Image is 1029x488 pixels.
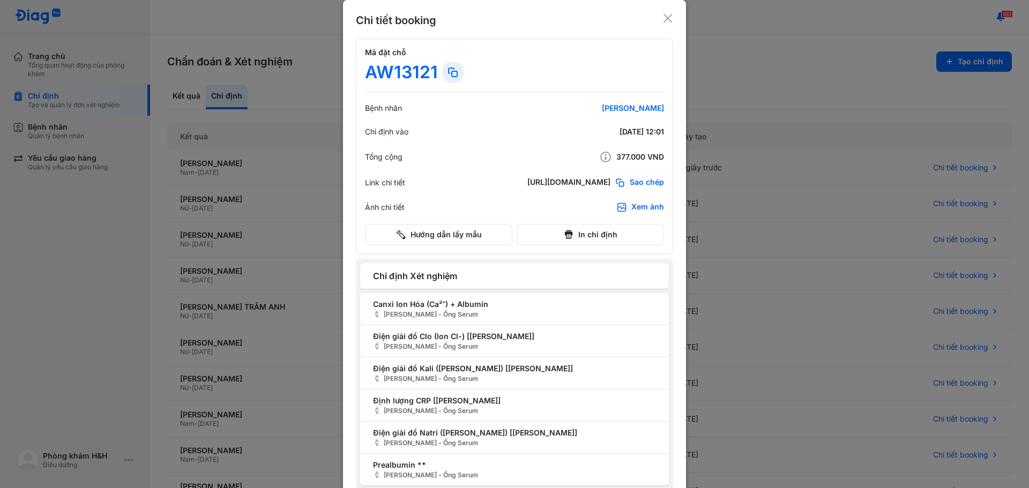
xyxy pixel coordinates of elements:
span: [PERSON_NAME] - Ống Serum [373,470,656,480]
span: [PERSON_NAME] - Ống Serum [373,438,656,448]
div: Link chi tiết [365,178,405,187]
span: Định lượng CRP [[PERSON_NAME]] [373,395,656,406]
span: [PERSON_NAME] - Ống Serum [373,374,656,384]
button: Hướng dẫn lấy mẫu [365,224,512,245]
span: [PERSON_NAME] - Ống Serum [373,406,656,416]
span: Điện giải đồ Clo (Ion Cl-) [[PERSON_NAME]] [373,331,656,342]
span: Sao chép [630,177,664,188]
div: Bệnh nhân [365,103,402,113]
div: 377.000 VND [535,151,664,163]
span: [PERSON_NAME] - Ống Serum [373,310,656,319]
span: Điện giải đồ Natri ([PERSON_NAME]) [[PERSON_NAME]] [373,427,656,438]
span: [PERSON_NAME] - Ống Serum [373,342,656,351]
div: Ảnh chi tiết [365,202,405,212]
div: [URL][DOMAIN_NAME] [527,177,610,188]
div: AW13121 [365,62,438,83]
span: Prealbumin ** [373,459,656,470]
button: In chỉ định [517,224,664,245]
span: Canxi Ion Hóa (Ca²⁺) + Albumin [373,298,656,310]
span: Điện giải đồ Kali ([PERSON_NAME]) [[PERSON_NAME]] [373,363,656,374]
div: Chỉ định vào [365,127,408,137]
div: [DATE] 12:01 [535,127,664,137]
div: Xem ảnh [631,202,664,213]
div: Chi tiết booking [356,13,436,28]
div: Tổng cộng [365,152,402,162]
h4: Mã đặt chỗ [365,48,664,57]
span: Chỉ định Xét nghiệm [373,269,656,282]
div: [PERSON_NAME] [535,103,664,113]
